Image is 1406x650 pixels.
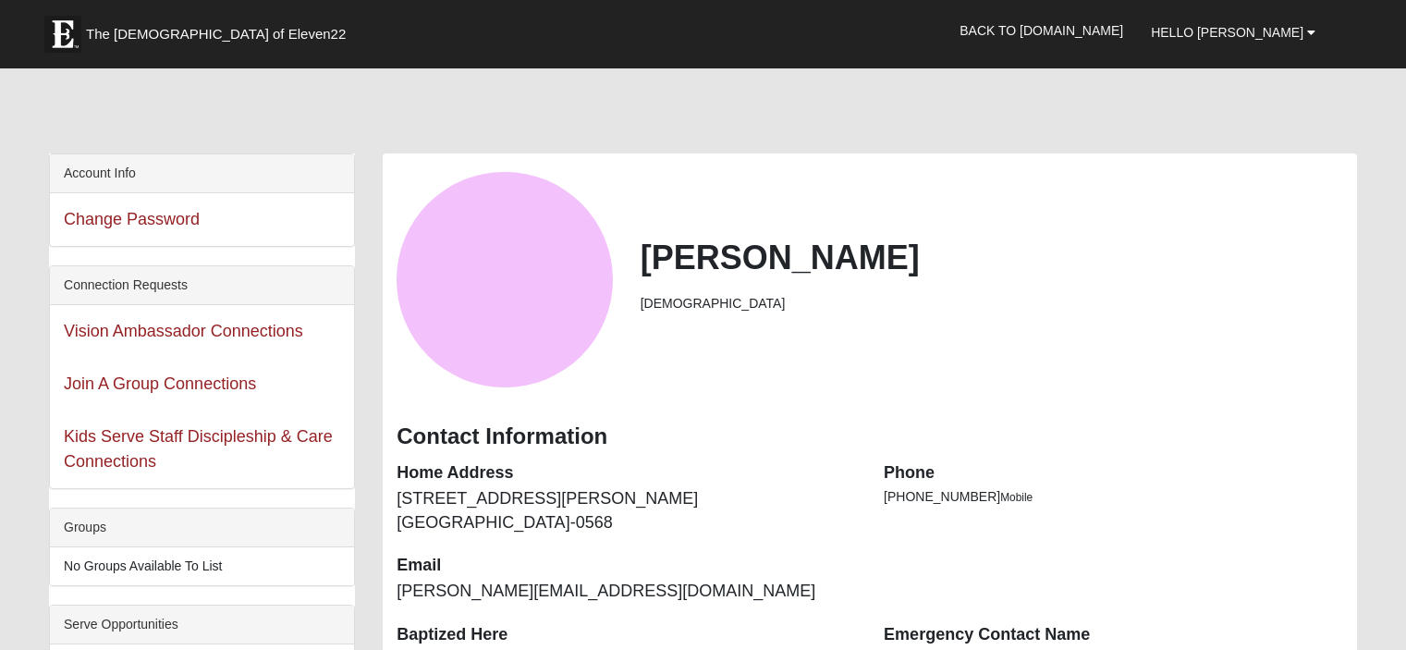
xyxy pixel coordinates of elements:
span: Hello [PERSON_NAME] [1151,25,1303,40]
div: Account Info [50,154,354,193]
div: Connection Requests [50,266,354,305]
div: Groups [50,509,354,547]
a: View Fullsize Photo [397,172,612,387]
a: Vision Ambassador Connections [64,322,303,340]
span: Mobile [1000,491,1033,504]
img: Eleven22 logo [44,16,81,53]
dt: Emergency Contact Name [884,623,1343,647]
a: Kids Serve Staff Discipleship & Care Connections [64,427,333,471]
dd: [PERSON_NAME][EMAIL_ADDRESS][DOMAIN_NAME] [397,580,856,604]
li: No Groups Available To List [50,547,354,585]
span: The [DEMOGRAPHIC_DATA] of Eleven22 [86,25,346,43]
dt: Home Address [397,461,856,485]
dt: Email [397,554,856,578]
dt: Phone [884,461,1343,485]
a: Join A Group Connections [64,374,256,393]
a: Change Password [64,210,200,228]
h2: [PERSON_NAME] [641,238,1343,277]
li: [PHONE_NUMBER] [884,487,1343,507]
h3: Contact Information [397,423,1343,450]
a: Back to [DOMAIN_NAME] [946,7,1137,54]
div: Serve Opportunities [50,606,354,644]
dt: Baptized Here [397,623,856,647]
li: [DEMOGRAPHIC_DATA] [641,294,1343,313]
dd: [STREET_ADDRESS][PERSON_NAME] [GEOGRAPHIC_DATA]-0568 [397,487,856,534]
a: The [DEMOGRAPHIC_DATA] of Eleven22 [35,6,405,53]
a: Hello [PERSON_NAME] [1137,9,1329,55]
